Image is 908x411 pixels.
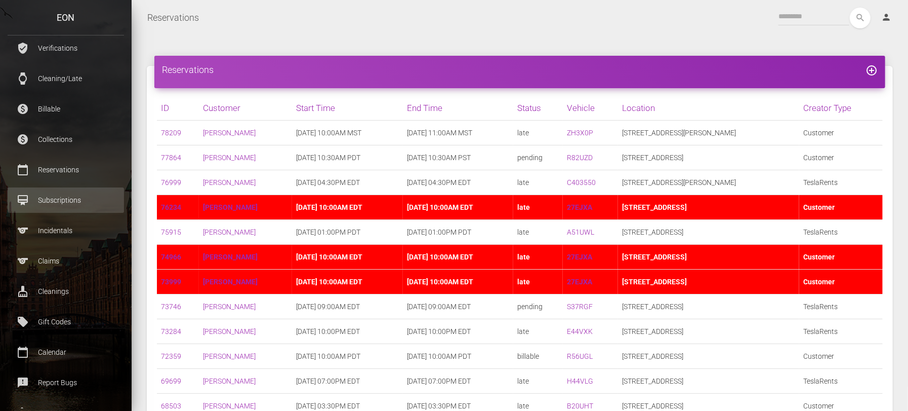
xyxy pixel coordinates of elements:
th: Status [513,96,563,121]
a: 72359 [161,352,181,360]
td: [DATE] 07:00PM EDT [292,369,402,394]
a: 27EJXA [567,278,592,286]
td: Customer [799,270,883,294]
td: [DATE] 10:00AM EDT [292,245,402,270]
td: TeslaRents [799,170,883,195]
p: Reservations [15,162,116,177]
td: [STREET_ADDRESS][PERSON_NAME] [618,170,799,195]
th: Start Time [292,96,402,121]
td: Customer [799,245,883,270]
p: Cleanings [15,284,116,299]
a: 27EJXA [567,203,592,211]
td: [DATE] 10:00AM PDT [292,344,402,369]
a: [PERSON_NAME] [203,253,258,261]
button: search [850,8,871,28]
td: Customer [799,145,883,170]
a: 76234 [161,203,181,211]
td: TeslaRents [799,319,883,344]
td: Customer [799,195,883,220]
a: watch Cleaning/Late [8,66,124,91]
a: feedback Report Bugs [8,370,124,395]
p: Verifications [15,41,116,56]
td: late [513,245,563,270]
a: paid Billable [8,96,124,122]
a: ZH3X0P [567,129,593,137]
th: Location [618,96,799,121]
p: Incidentals [15,223,116,238]
a: R56UGL [567,352,593,360]
i: person [881,12,891,22]
a: [PERSON_NAME] [203,278,258,286]
td: [DATE] 01:00PM PDT [403,220,513,245]
th: End Time [403,96,513,121]
a: [PERSON_NAME] [203,402,256,410]
th: Vehicle [563,96,617,121]
a: E44VXK [567,327,593,335]
td: late [513,369,563,394]
a: calendar_today Reservations [8,157,124,182]
a: R82UZD [567,154,593,162]
td: [DATE] 10:00PM EDT [403,319,513,344]
a: 73999 [161,278,181,286]
p: Subscriptions [15,193,116,208]
a: [PERSON_NAME] [203,203,258,211]
p: Gift Codes [15,314,116,329]
a: 27EJXA [567,253,592,261]
td: [STREET_ADDRESS] [618,145,799,170]
a: person [874,8,900,28]
td: Customer [799,121,883,145]
a: 73284 [161,327,181,335]
td: [STREET_ADDRESS] [618,270,799,294]
p: Collections [15,132,116,147]
a: H44VLG [567,377,593,385]
a: cleaning_services Cleanings [8,279,124,304]
a: [PERSON_NAME] [203,377,256,385]
td: [STREET_ADDRESS] [618,220,799,245]
td: late [513,170,563,195]
td: [DATE] 10:00AM EDT [403,245,513,270]
a: 68503 [161,402,181,410]
a: 78209 [161,129,181,137]
td: [DATE] 10:00AM EDT [403,270,513,294]
a: 73746 [161,303,181,311]
td: [DATE] 10:30AM PDT [292,145,402,170]
a: verified_user Verifications [8,35,124,61]
td: [DATE] 04:30PM EDT [403,170,513,195]
td: TeslaRents [799,294,883,319]
td: TeslaRents [799,369,883,394]
p: Report Bugs [15,375,116,390]
td: [STREET_ADDRESS] [618,344,799,369]
th: Creator Type [799,96,883,121]
td: late [513,270,563,294]
a: B20UHT [567,402,593,410]
a: sports Claims [8,248,124,274]
a: Reservations [147,5,199,30]
td: [DATE] 10:00PM EDT [292,319,402,344]
td: [DATE] 10:00AM EDT [403,195,513,220]
td: late [513,195,563,220]
a: 76999 [161,178,181,186]
td: [DATE] 10:30AM PST [403,145,513,170]
td: [DATE] 11:00AM MST [403,121,513,145]
td: [STREET_ADDRESS] [618,319,799,344]
a: add_circle_outline [865,64,878,75]
td: [STREET_ADDRESS] [618,195,799,220]
td: [DATE] 04:30PM EDT [292,170,402,195]
td: TeslaRents [799,220,883,245]
a: card_membership Subscriptions [8,188,124,213]
p: Calendar [15,345,116,360]
td: [DATE] 10:00AM PDT [403,344,513,369]
td: [DATE] 09:00AM EDT [403,294,513,319]
td: Customer [799,344,883,369]
a: calendar_today Calendar [8,340,124,365]
td: billable [513,344,563,369]
td: late [513,220,563,245]
a: [PERSON_NAME] [203,303,256,311]
th: ID [157,96,199,121]
td: late [513,319,563,344]
h4: Reservations [162,63,878,76]
td: pending [513,145,563,170]
td: late [513,121,563,145]
a: S37RGF [567,303,593,311]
